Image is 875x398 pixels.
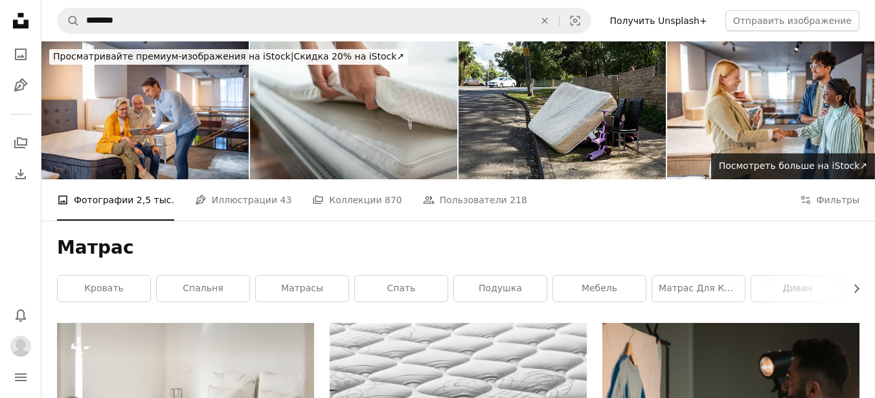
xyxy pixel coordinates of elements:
font: 870 [385,195,402,205]
font: Пользователи [440,195,507,205]
button: Меню [8,364,34,390]
font: матрас для кровати [659,283,758,293]
button: Прозрачный [530,8,559,33]
font: спать [387,283,416,293]
font: 43 [280,195,292,205]
img: Наматрасник [250,41,457,179]
a: матрас для кровати [652,276,745,302]
font: Коллекции [329,195,381,205]
font: Иллюстрации [212,195,277,205]
font: Отправить изображение [733,16,852,26]
a: диван [751,276,844,302]
font: подушка [479,283,522,293]
a: Посмотреть больше на iStock↗ [711,153,875,179]
font: Скидка 20% на iStock [293,51,396,61]
a: спать [355,276,448,302]
button: Фильтры [800,179,859,221]
a: Фотографии [8,41,34,67]
a: мебель [553,276,646,302]
font: ↗ [396,51,404,61]
a: Просматривайте премиум-изображения на iStock|Скидка 20% на iStock↗ [41,41,416,72]
a: спальня [157,276,249,302]
font: спальня [183,283,223,293]
font: матрасы [281,283,323,293]
a: Пользователи 218 [423,179,527,221]
img: Куча мусора на обочине дороги, предназначенная для сбора городским советом, включая картонные кор... [459,41,666,179]
a: Иллюстрации 43 [195,179,291,221]
font: Получить Unsplash+ [609,16,707,26]
a: История загрузок [8,161,34,187]
font: ↗ [859,160,867,171]
font: Просматривайте премиум-изображения на iStock [53,51,291,61]
font: Посмотреть больше на iStock [719,160,860,171]
a: матрасы [256,276,348,302]
a: Иллюстрации [8,72,34,98]
button: Отправить изображение [725,10,859,31]
a: подушка [454,276,547,302]
img: Пара встречается с продавцом в мебельном салоне. [667,41,874,179]
font: диван [782,283,812,293]
img: Аватар пользователя Татьяна Мусагитова [10,336,31,357]
a: Получить Unsplash+ [602,10,714,31]
img: Клиенты рассматривают варианты продуктов с консультантом [41,41,249,179]
a: Коллекции 870 [312,179,402,221]
button: прокрутить список вправо [845,276,859,302]
font: Фильтры [817,195,859,205]
font: | [291,51,294,61]
font: кровать [84,283,124,293]
a: кровать [58,276,150,302]
a: Коллекции [8,130,34,156]
button: Уведомления [8,302,34,328]
button: Поиск Unsplash [58,8,80,33]
form: Найти визуальные материалы на сайте [57,8,591,34]
button: Визуальный поиск [560,8,591,33]
font: Матрас [57,237,134,258]
font: 218 [510,195,527,205]
button: Профиль [8,333,34,359]
font: мебель [582,283,617,293]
